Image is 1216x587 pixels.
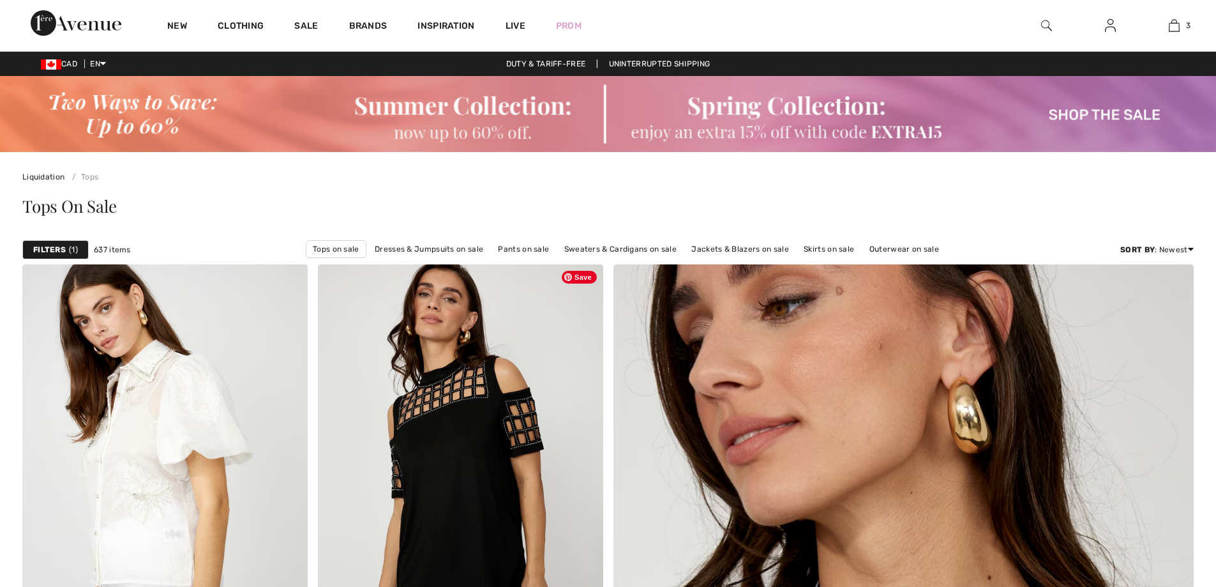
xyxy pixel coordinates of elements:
a: Skirts on sale [797,241,860,257]
img: My Info [1105,18,1116,33]
span: Save [562,271,597,284]
span: 3 [1186,20,1190,31]
img: My Bag [1169,18,1180,33]
div: : Newest [1120,244,1194,255]
span: EN [90,59,106,68]
a: Dresses & Jumpsuits on sale [368,241,490,257]
strong: Sort By [1120,245,1155,254]
span: Tops On Sale [22,195,116,217]
a: Sweaters & Cardigans on sale [558,241,683,257]
a: Jackets & Blazers on sale [685,241,795,257]
a: Clothing [218,20,264,34]
a: Liquidation [22,172,64,181]
a: Outerwear on sale [863,241,945,257]
span: Inspiration [417,20,474,34]
a: New [167,20,187,34]
img: 1ère Avenue [31,10,121,36]
a: Tops [67,172,99,181]
a: Sign In [1095,18,1126,34]
img: search the website [1041,18,1052,33]
a: Pants on sale [492,241,555,257]
span: 637 items [94,244,131,255]
iframe: Opens a widget where you can find more information [1134,491,1203,523]
span: 1 [69,244,78,255]
strong: Filters [33,244,66,255]
a: Brands [349,20,387,34]
a: Prom [556,19,582,33]
a: 3 [1143,18,1205,33]
a: Tops on sale [306,240,366,258]
a: Sale [294,20,318,34]
a: Live [506,19,525,33]
span: CAD [41,59,82,68]
img: Canadian Dollar [41,59,61,70]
